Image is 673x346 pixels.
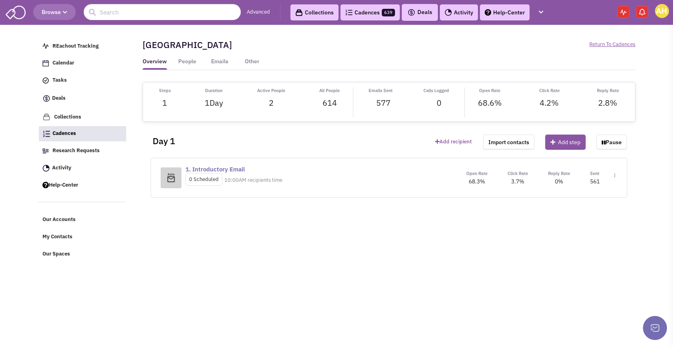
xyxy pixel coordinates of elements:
img: icon-deals.svg [42,94,50,103]
span: Activity [52,164,71,171]
a: People [175,58,199,70]
span: 3.7% [511,178,524,185]
span: Day [210,97,223,108]
span: Collections [54,113,81,120]
img: editmenu [614,173,615,178]
span: 2.8% [598,97,617,108]
p: All People [319,87,340,94]
a: 1. Introductory Email [185,165,245,173]
span: REachout Tracking [52,42,99,49]
p: 10:00AM recipients time [224,177,282,184]
img: icon-collection-lavender.png [42,113,50,121]
img: help.png [485,9,491,16]
span: 4.2% [540,97,559,108]
span: Cadences [52,130,76,137]
a: Collections [290,4,339,20]
a: REachout Tracking [38,39,126,54]
a: Our Spaces [38,247,126,262]
a: Emails [208,58,232,70]
span: Our Spaces [42,250,70,257]
button: Import contacts [483,135,534,150]
span: Deals [407,8,432,16]
span: Our Accounts [42,216,76,223]
a: Cadences639 [341,4,400,20]
span: Browse [42,8,67,16]
span: 0 [437,97,441,117]
span: 1 [162,97,167,108]
a: Collections [38,109,126,125]
p: Duration [205,87,223,94]
span: Research Requests [52,147,100,154]
span: My Contacts [42,233,73,240]
p: Reply Rate [597,87,619,94]
span: 639 [382,9,395,16]
p: Calls Logged [423,87,449,94]
img: icon-tasks.png [42,77,49,84]
p: 0 Scheduled [185,173,222,186]
img: Activity.png [42,165,50,172]
p: Steps [159,87,171,94]
a: Our Accounts [38,212,126,227]
span: 68.3% [469,178,485,185]
span: 2 [269,97,274,108]
img: icon-collection-lavender-black.svg [295,9,303,16]
a: Overview [143,58,167,70]
img: Ally Huynh [655,4,669,18]
span: 561 [590,178,600,185]
img: Cadences_logo.png [43,131,50,137]
a: Activity [38,161,126,176]
a: Other [240,58,264,70]
a: Calendar [38,56,126,71]
a: Add recipient [435,138,472,146]
a: Deals [38,90,126,107]
img: help.png [42,182,49,188]
img: Activity.png [445,9,452,16]
p: Click Rate [508,169,528,177]
a: Cadences [39,126,126,141]
img: Calendar.png [42,60,49,66]
img: icon-autoemail-2x.png [167,172,175,183]
h2: [GEOGRAPHIC_DATA] [143,40,232,50]
span: 68.6% [478,97,502,108]
img: Cadences_logo.png [345,10,353,15]
img: icon-deals.svg [407,8,415,17]
button: Add step [545,135,586,150]
a: Return To Cadences [589,41,635,48]
p: Open Rate [466,169,488,177]
img: SmartAdmin [6,4,26,19]
input: Search [84,4,241,20]
button: Browse [33,4,76,20]
button: Deals [405,7,435,18]
img: Research.png [42,149,49,153]
span: Tasks [52,77,67,84]
span: 577 [376,97,391,117]
p: Click Rate [539,87,560,94]
p: Open Rate [478,87,502,94]
span: Calendar [52,60,74,66]
a: Advanced [247,8,270,16]
p: Active People [257,87,285,94]
p: Emails Sent [369,87,393,94]
p: Sent [590,169,600,177]
a: Research Requests [38,143,126,159]
span: 614 [322,97,337,108]
span: 1 [205,97,223,108]
div: Day 1 [147,122,430,154]
span: 0% [555,178,563,185]
a: Tasks [38,73,126,88]
a: Help-Center [480,4,530,20]
a: Help-Center [38,178,126,193]
a: Activity [440,4,478,20]
button: Pause [596,135,627,150]
a: My Contacts [38,229,126,245]
p: Reply Rate [548,169,570,177]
